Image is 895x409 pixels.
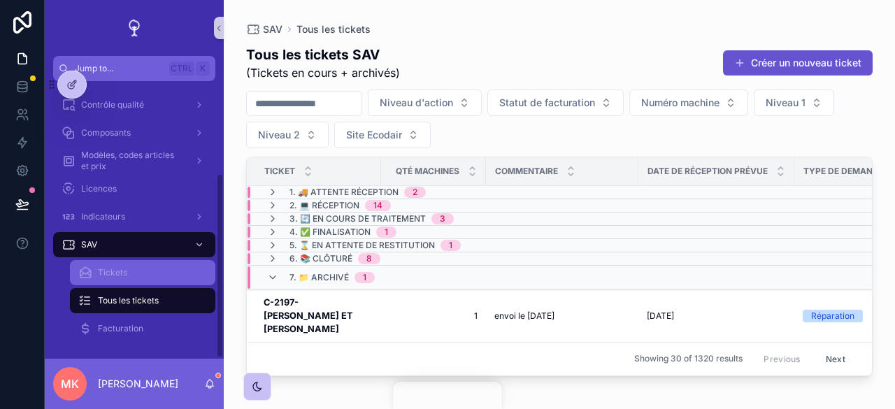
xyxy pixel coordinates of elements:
[289,200,359,211] span: 2. 💻 Réception
[647,310,786,322] a: [DATE]
[385,227,388,238] div: 1
[754,89,834,116] button: Select Button
[123,17,145,39] img: App logo
[53,56,215,81] button: Jump to...CtrlK
[289,213,426,224] span: 3. 🔄 En cours de traitement
[197,63,208,74] span: K
[647,166,768,177] span: Date de réception prévue
[289,272,349,283] span: 7. 📁 Archivé
[289,187,399,198] span: 1. 🚚 Attente réception
[641,96,719,110] span: Numéro machine
[246,64,400,81] span: (Tickets en cours + archivés)
[723,50,873,76] button: Créer un nouveau ticket
[70,288,215,313] a: Tous les tickets
[494,310,554,322] span: envoi le [DATE]
[246,122,329,148] button: Select Button
[263,22,282,36] span: SAV
[334,122,431,148] button: Select Button
[368,89,482,116] button: Select Button
[81,239,97,250] span: SAV
[70,260,215,285] a: Tickets
[289,227,371,238] span: 4. ✅ Finalisation
[81,99,144,110] span: Contrôle qualité
[53,92,215,117] a: Contrôle qualité
[766,96,805,110] span: Niveau 1
[53,232,215,257] a: SAV
[380,96,453,110] span: Niveau d'action
[634,353,743,364] span: Showing 30 of 1320 results
[53,120,215,145] a: Composants
[289,253,352,264] span: 6. 📚 Clôturé
[98,295,159,306] span: Tous les tickets
[449,240,452,251] div: 1
[53,204,215,229] a: Indicateurs
[246,45,400,64] h1: Tous les tickets SAV
[169,62,194,76] span: Ctrl
[389,310,478,322] a: 1
[499,96,595,110] span: Statut de facturation
[246,22,282,36] a: SAV
[494,310,630,322] a: envoi le [DATE]
[61,375,79,392] span: MK
[346,128,402,142] span: Site Ecodair
[258,128,300,142] span: Niveau 2
[629,89,748,116] button: Select Button
[45,81,224,359] div: scrollable content
[264,296,373,336] a: C-2197-[PERSON_NAME] ET [PERSON_NAME]
[75,63,164,74] span: Jump to...
[264,166,295,177] span: Ticket
[98,323,143,334] span: Facturation
[81,183,117,194] span: Licences
[363,272,366,283] div: 1
[373,200,382,211] div: 14
[53,148,215,173] a: Modèles, codes articles et prix
[81,211,125,222] span: Indicateurs
[81,150,183,172] span: Modèles, codes articles et prix
[647,310,674,322] span: [DATE]
[98,377,178,391] p: [PERSON_NAME]
[81,127,131,138] span: Composants
[396,166,459,177] span: Qté machines
[495,166,558,177] span: Commentaire
[296,22,371,36] a: Tous les tickets
[803,166,884,177] span: Type de demande
[53,176,215,201] a: Licences
[289,240,435,251] span: 5. ⌛ En attente de restitution
[816,348,855,370] button: Next
[811,310,854,322] div: Réparation
[440,213,445,224] div: 3
[487,89,624,116] button: Select Button
[413,187,417,198] div: 2
[98,267,127,278] span: Tickets
[70,316,215,341] a: Facturation
[366,253,372,264] div: 8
